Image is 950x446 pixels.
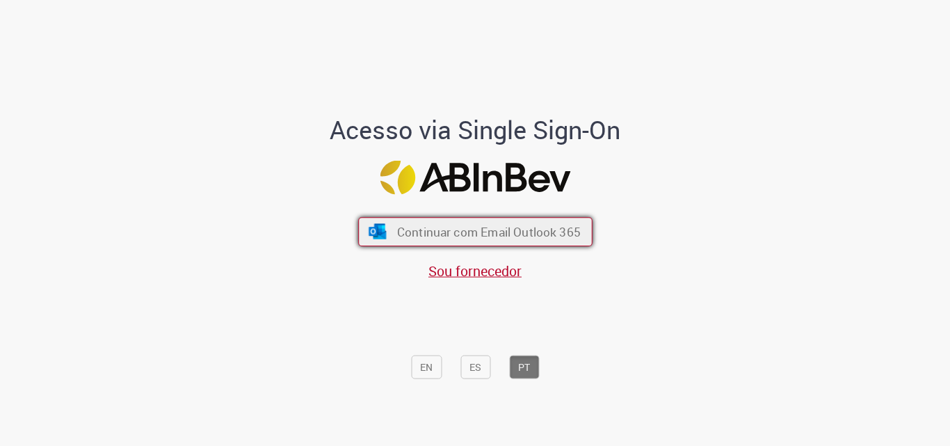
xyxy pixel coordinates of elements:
button: ícone Azure/Microsoft 360 Continuar com Email Outlook 365 [358,218,593,247]
a: Sou fornecedor [428,261,522,280]
img: ícone Azure/Microsoft 360 [367,224,387,239]
button: ES [460,355,490,379]
span: Continuar com Email Outlook 365 [396,224,580,240]
button: EN [411,355,442,379]
img: Logo ABInBev [380,160,570,194]
button: PT [509,355,539,379]
h1: Acesso via Single Sign-On [282,116,668,144]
